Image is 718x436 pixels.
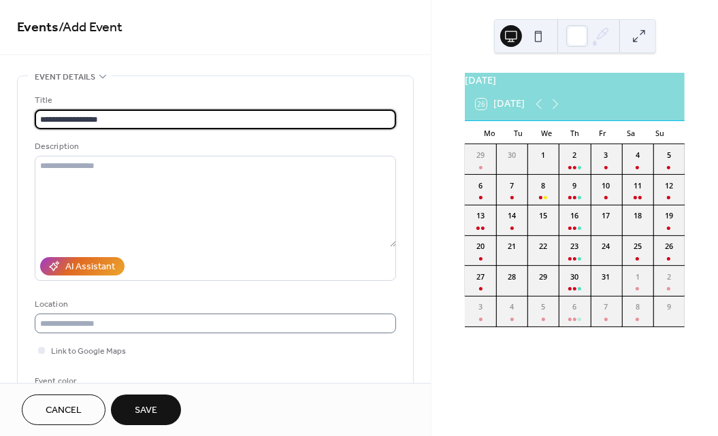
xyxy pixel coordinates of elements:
div: Description [35,139,393,154]
div: 18 [632,210,643,221]
div: 1 [632,271,643,282]
div: 6 [569,301,580,312]
div: 29 [538,271,549,282]
div: 3 [475,301,486,312]
div: 22 [538,241,549,252]
span: Cancel [46,404,82,418]
a: Events [17,15,59,41]
div: 1 [538,150,549,161]
div: Su [645,121,674,144]
div: 24 [601,241,612,252]
div: 20 [475,241,486,252]
div: 2 [664,271,674,282]
div: 8 [632,301,643,312]
div: Sa [617,121,646,144]
div: We [532,121,561,144]
div: 27 [475,271,486,282]
div: 4 [506,301,517,312]
div: Fr [589,121,617,144]
div: Mo [476,121,504,144]
div: 17 [601,210,612,221]
div: 10 [601,180,612,191]
div: Tu [504,121,533,144]
div: 5 [664,150,674,161]
div: 9 [569,180,580,191]
div: 25 [632,241,643,252]
div: Location [35,297,393,312]
button: Cancel [22,395,105,425]
div: 11 [632,180,643,191]
div: 19 [664,210,674,221]
span: Link to Google Maps [51,345,126,359]
div: Title [35,93,393,107]
button: 26[DATE] [471,95,529,113]
div: 29 [475,150,486,161]
div: Th [561,121,589,144]
button: AI Assistant [40,257,125,275]
div: 12 [664,180,674,191]
div: 3 [601,150,612,161]
div: 28 [506,271,517,282]
div: 5 [538,301,549,312]
div: 9 [664,301,674,312]
div: 15 [538,210,549,221]
div: 7 [601,301,612,312]
div: [DATE] [465,73,685,88]
div: 14 [506,210,517,221]
div: 7 [506,180,517,191]
span: Event details [35,70,95,84]
div: 4 [632,150,643,161]
div: 31 [601,271,612,282]
span: / Add Event [59,15,123,41]
button: Save [111,395,181,425]
div: 13 [475,210,486,221]
div: 8 [538,180,549,191]
div: 30 [569,271,580,282]
div: 6 [475,180,486,191]
div: 30 [506,150,517,161]
div: Event color [35,374,137,388]
div: 21 [506,241,517,252]
div: AI Assistant [65,261,115,275]
div: 2 [569,150,580,161]
div: 26 [664,241,674,252]
div: 23 [569,241,580,252]
span: Save [135,404,157,418]
div: 16 [569,210,580,221]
